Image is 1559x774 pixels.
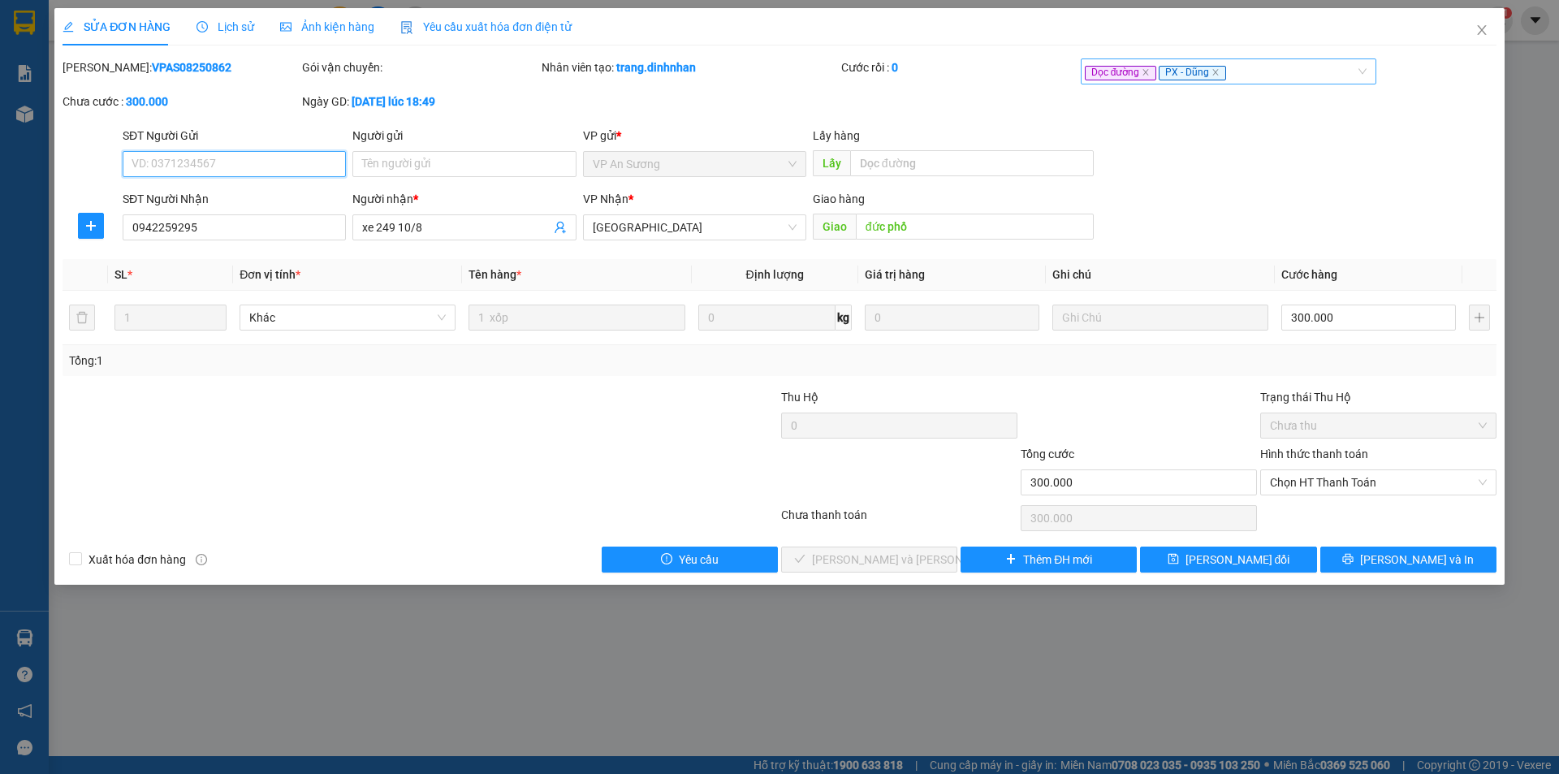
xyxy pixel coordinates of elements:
[152,61,231,74] b: VPAS08250862
[196,21,208,32] span: clock-circle
[1005,553,1017,566] span: plus
[400,21,413,34] img: icon
[240,268,300,281] span: Đơn vị tính
[602,547,778,573] button: exclamation-circleYêu cầu
[1085,66,1157,80] span: Dọc đường
[196,20,254,33] span: Lịch sử
[78,213,104,239] button: plus
[249,305,446,330] span: Khác
[1023,551,1092,569] span: Thêm ĐH mới
[400,20,572,33] span: Yêu cầu xuất hóa đơn điện tử
[69,352,602,370] div: Tổng: 1
[352,127,576,145] div: Người gửi
[469,305,684,331] input: VD: Bàn, Ghế
[114,268,127,281] span: SL
[1342,553,1354,566] span: printer
[661,553,672,566] span: exclamation-circle
[352,190,576,208] div: Người nhận
[616,61,696,74] b: trang.dinhnhan
[1475,24,1488,37] span: close
[302,93,538,110] div: Ngày GD:
[1469,305,1490,331] button: plus
[865,305,1039,331] input: 0
[1211,68,1220,76] span: close
[1046,259,1275,291] th: Ghi chú
[813,150,850,176] span: Lấy
[1320,547,1496,573] button: printer[PERSON_NAME] và In
[1142,68,1150,76] span: close
[1159,66,1226,80] span: PX - Dũng
[1478,478,1488,487] span: close-circle
[813,192,865,205] span: Giao hàng
[779,506,1019,534] div: Chưa thanh toán
[1270,413,1487,438] span: Chưa thu
[196,554,207,565] span: info-circle
[865,268,925,281] span: Giá trị hàng
[781,547,957,573] button: check[PERSON_NAME] và [PERSON_NAME] hàng
[79,219,103,232] span: plus
[554,221,567,234] span: user-add
[961,547,1137,573] button: plusThêm ĐH mới
[813,214,856,240] span: Giao
[63,20,171,33] span: SỬA ĐƠN HÀNG
[1185,551,1290,569] span: [PERSON_NAME] đổi
[63,93,299,110] div: Chưa cước :
[836,305,852,331] span: kg
[679,551,719,569] span: Yêu cầu
[856,214,1094,240] input: Dọc đường
[63,21,74,32] span: edit
[892,61,898,74] b: 0
[1260,388,1496,406] div: Trạng thái Thu Hộ
[280,20,374,33] span: Ảnh kiện hàng
[746,268,804,281] span: Định lượng
[469,268,521,281] span: Tên hàng
[1459,8,1505,54] button: Close
[123,127,346,145] div: SĐT Người Gửi
[583,127,806,145] div: VP gửi
[593,215,797,240] span: Đà Nẵng
[1270,470,1487,495] span: Chọn HT Thanh Toán
[542,58,838,76] div: Nhân viên tạo:
[1260,448,1368,461] label: Hình thức thanh toán
[1168,553,1179,566] span: save
[352,95,435,108] b: [DATE] lúc 18:49
[850,150,1094,176] input: Dọc đường
[63,58,299,76] div: [PERSON_NAME]:
[841,58,1077,76] div: Cước rồi :
[69,305,95,331] button: delete
[1140,547,1316,573] button: save[PERSON_NAME] đổi
[813,129,860,142] span: Lấy hàng
[123,190,346,208] div: SĐT Người Nhận
[1052,305,1268,331] input: Ghi Chú
[593,152,797,176] span: VP An Sương
[1281,268,1337,281] span: Cước hàng
[302,58,538,76] div: Gói vận chuyển:
[583,192,628,205] span: VP Nhận
[280,21,292,32] span: picture
[1021,448,1074,461] span: Tổng cước
[781,391,818,404] span: Thu Hộ
[82,551,192,569] span: Xuất hóa đơn hàng
[1360,551,1474,569] span: [PERSON_NAME] và In
[126,95,168,108] b: 300.000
